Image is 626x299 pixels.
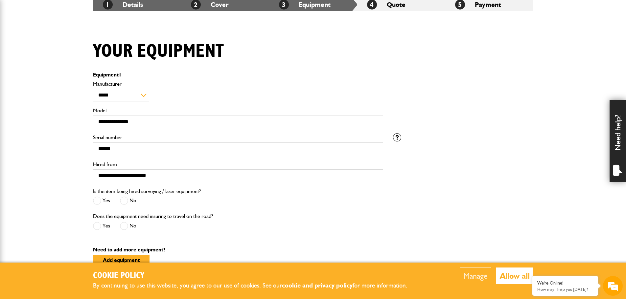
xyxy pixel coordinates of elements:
[119,72,122,78] span: 1
[191,1,229,9] a: 2Cover
[103,1,143,9] a: 1Details
[93,222,110,230] label: Yes
[93,189,201,194] label: Is the item being hired surveying / laser equipment?
[9,80,120,95] input: Enter your email address
[108,3,124,19] div: Minimize live chat window
[93,81,383,87] label: Manufacturer
[537,280,593,286] div: We're Online!
[9,99,120,114] input: Enter your phone number
[9,61,120,75] input: Enter your last name
[11,36,28,46] img: d_20077148190_company_1631870298795_20077148190
[89,202,119,211] em: Start Chat
[93,135,383,140] label: Serial number
[120,197,136,205] label: No
[496,267,533,284] button: Allow all
[34,37,110,45] div: Chat with us now
[93,162,383,167] label: Hired from
[93,197,110,205] label: Yes
[93,214,213,219] label: Does the equipment need insuring to travel on the road?
[610,100,626,182] div: Need help?
[93,271,418,281] h2: Cookie Policy
[120,222,136,230] label: No
[282,282,353,289] a: cookie and privacy policy
[93,40,224,62] h1: Your equipment
[460,267,491,284] button: Manage
[93,255,150,266] button: Add equipment
[9,119,120,197] textarea: Type your message and hit 'Enter'
[93,247,533,252] p: Need to add more equipment?
[93,72,383,77] p: Equipment
[93,108,383,113] label: Model
[93,281,418,291] p: By continuing to use this website, you agree to our use of cookies. See our for more information.
[537,287,593,292] p: How may I help you today?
